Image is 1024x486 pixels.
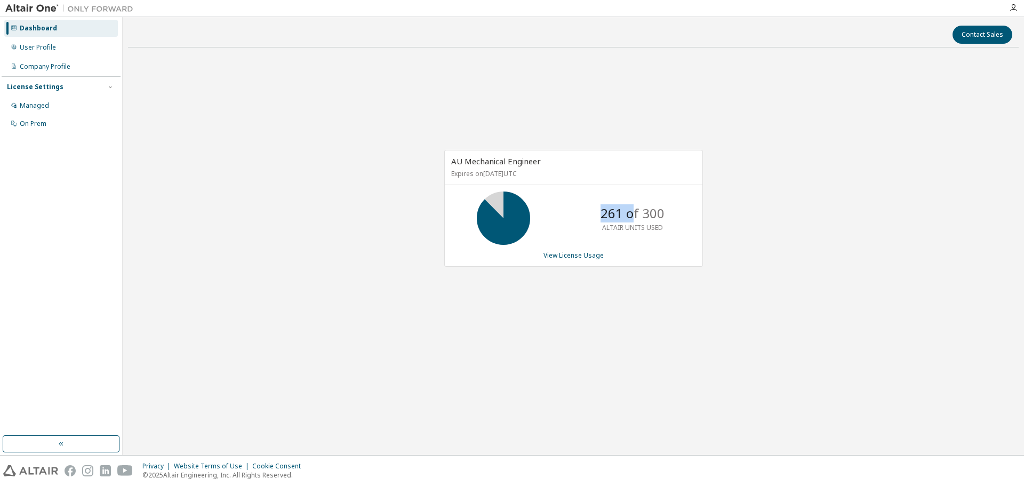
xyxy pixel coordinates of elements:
div: License Settings [7,83,63,91]
span: AU Mechanical Engineer [451,156,541,166]
a: View License Usage [543,251,604,260]
img: altair_logo.svg [3,465,58,476]
div: On Prem [20,119,46,128]
div: Company Profile [20,62,70,71]
div: Managed [20,101,49,110]
div: User Profile [20,43,56,52]
p: © 2025 Altair Engineering, Inc. All Rights Reserved. [142,471,307,480]
img: linkedin.svg [100,465,111,476]
div: Website Terms of Use [174,462,252,471]
button: Contact Sales [953,26,1012,44]
div: Cookie Consent [252,462,307,471]
p: Expires on [DATE] UTC [451,169,693,178]
div: Dashboard [20,24,57,33]
div: Privacy [142,462,174,471]
img: instagram.svg [82,465,93,476]
img: youtube.svg [117,465,133,476]
img: Altair One [5,3,139,14]
img: facebook.svg [65,465,76,476]
p: ALTAIR UNITS USED [602,223,663,232]
p: 261 of 300 [601,204,665,222]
